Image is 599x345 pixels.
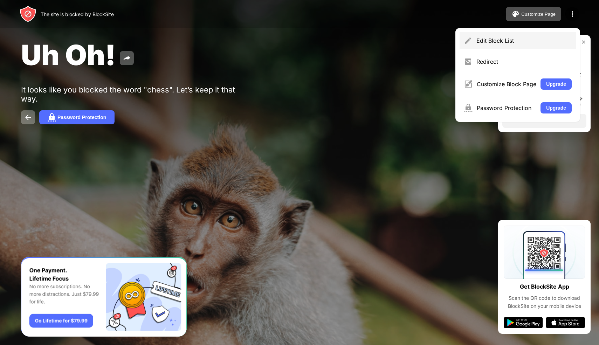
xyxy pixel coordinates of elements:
div: Get BlockSite App [520,282,569,292]
img: back.svg [24,113,32,122]
div: Password Protection [477,104,536,111]
div: Customize Block Page [477,81,536,88]
button: Upgrade [541,102,572,113]
div: Customize Page [521,12,556,17]
span: Uh Oh! [21,38,116,72]
div: It looks like you blocked the word "chess". Let’s keep it that way. [21,85,237,103]
img: password.svg [48,113,56,122]
button: Password Protection [39,110,115,124]
div: Edit Block List [476,37,572,44]
div: Redirect [476,58,572,65]
img: menu-redirect.svg [464,57,472,66]
img: share.svg [123,54,131,62]
img: rate-us-close.svg [581,39,586,45]
div: Password Protection [57,115,106,120]
img: app-store.svg [546,317,585,328]
img: menu-icon.svg [568,10,577,18]
img: google-play.svg [504,317,543,328]
button: Customize Page [506,7,561,21]
div: Scan the QR code to download BlockSite on your mobile device [504,294,585,310]
iframe: Banner [21,257,187,337]
img: menu-password.svg [464,104,473,112]
img: menu-pencil.svg [464,36,472,45]
div: The site is blocked by BlockSite [41,11,114,17]
button: Upgrade [541,78,572,90]
img: pallet.svg [511,10,520,18]
img: header-logo.svg [20,6,36,22]
img: qrcode.svg [504,226,585,279]
img: menu-customize.svg [464,80,473,88]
